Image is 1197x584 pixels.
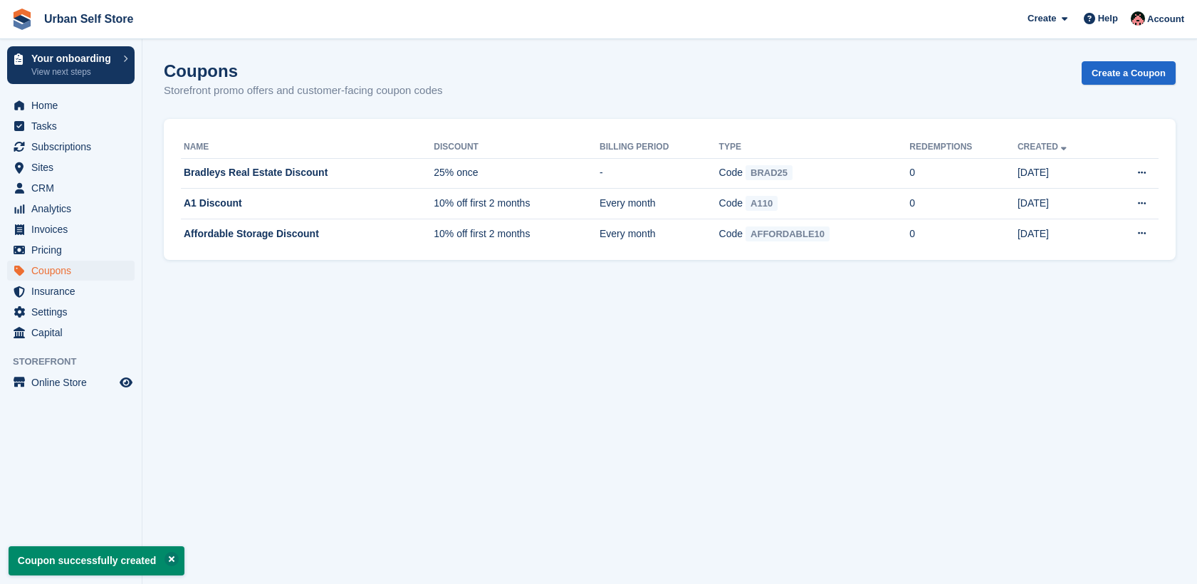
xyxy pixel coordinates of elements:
span: AFFORDABLE10 [746,226,830,241]
span: Invoices [31,219,117,239]
a: menu [7,137,135,157]
td: Code [719,189,910,219]
td: - [600,158,719,189]
td: [DATE] [1018,158,1107,189]
span: Analytics [31,199,117,219]
a: menu [7,116,135,136]
img: stora-icon-8386f47178a22dfd0bd8f6a31ec36ba5ce8667c1dd55bd0f319d3a0aa187defe.svg [11,9,33,30]
th: Type [719,136,910,159]
td: Code [719,158,910,189]
span: Create [1028,11,1056,26]
th: Redemptions [909,136,1018,159]
p: View next steps [31,66,116,78]
a: Create a Coupon [1082,61,1176,85]
td: A1 Discount [181,189,434,219]
span: Coupons [31,261,117,281]
td: Every month [600,189,719,219]
td: 0 [909,189,1018,219]
a: menu [7,199,135,219]
p: Storefront promo offers and customer-facing coupon codes [164,83,443,99]
span: Capital [31,323,117,343]
td: [DATE] [1018,189,1107,219]
span: Help [1098,11,1118,26]
span: BRAD25 [746,165,793,180]
span: Settings [31,302,117,322]
th: Name [181,136,434,159]
a: menu [7,302,135,322]
a: Your onboarding View next steps [7,46,135,84]
td: 0 [909,158,1018,189]
span: Sites [31,157,117,177]
span: Storefront [13,355,142,369]
span: Subscriptions [31,137,117,157]
a: menu [7,219,135,239]
span: Online Store [31,372,117,392]
img: Josh Marshall [1131,11,1145,26]
span: Insurance [31,281,117,301]
td: 25% once [434,158,600,189]
td: [DATE] [1018,219,1107,249]
span: Account [1147,12,1184,26]
td: Code [719,219,910,249]
td: 0 [909,219,1018,249]
span: Tasks [31,116,117,136]
td: 10% off first 2 months [434,189,600,219]
a: menu [7,178,135,198]
td: Bradleys Real Estate Discount [181,158,434,189]
td: Affordable Storage Discount [181,219,434,249]
a: menu [7,240,135,260]
span: Home [31,95,117,115]
p: Your onboarding [31,53,116,63]
h1: Coupons [164,61,443,80]
a: Preview store [117,374,135,391]
a: menu [7,281,135,301]
a: Urban Self Store [38,7,139,31]
a: Created [1018,142,1070,152]
th: Discount [434,136,600,159]
a: menu [7,372,135,392]
a: menu [7,157,135,177]
td: 10% off first 2 months [434,219,600,249]
a: menu [7,261,135,281]
td: Every month [600,219,719,249]
span: CRM [31,178,117,198]
th: Billing Period [600,136,719,159]
a: menu [7,95,135,115]
span: A110 [746,196,778,211]
span: Pricing [31,240,117,260]
a: menu [7,323,135,343]
p: Coupon successfully created [9,546,184,575]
